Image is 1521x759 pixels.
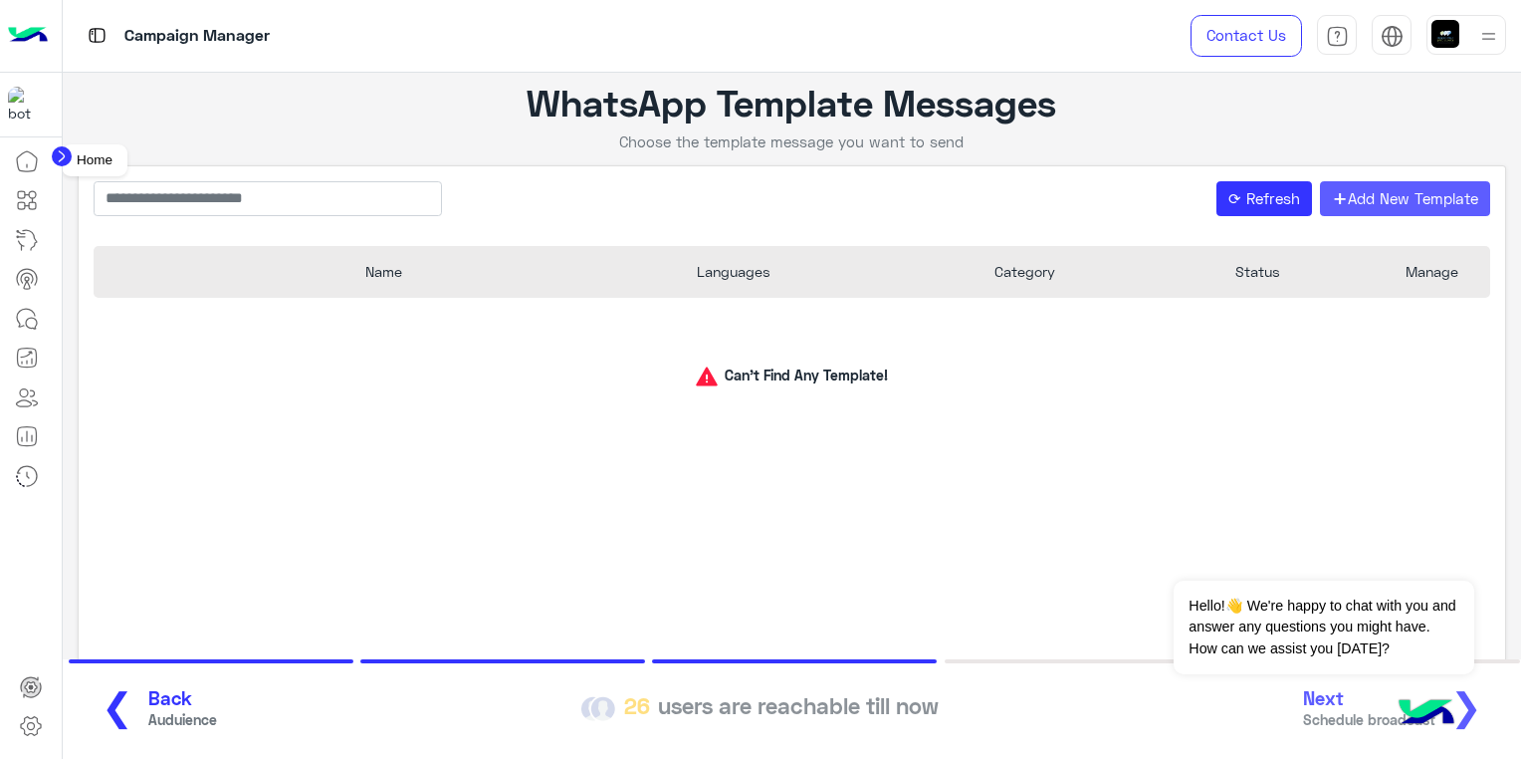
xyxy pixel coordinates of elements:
[8,15,48,57] img: Logo
[8,87,44,123] img: 177882628735456
[1476,24,1501,49] img: profile
[1381,25,1404,48] img: tab
[209,246,558,297] div: Name
[1317,15,1357,57] a: tab
[148,687,217,710] span: Back
[908,246,1141,297] div: Category
[85,23,109,48] img: tab
[1392,679,1461,749] img: hulul-logo.png
[62,144,127,176] div: Home
[102,683,133,728] span: ❮
[1332,182,1348,214] span: +
[558,246,908,297] div: Languages
[1174,581,1473,674] span: Hello!👋 We're happy to chat with you and answer any questions you might have. How can we assist y...
[81,682,223,737] button: ❮Back
[1191,15,1302,57] a: Contact Us
[1431,20,1459,48] img: userImage
[718,365,889,385] p: Can’t Find Any Template!
[1216,181,1313,217] button: ⟳ Refresh
[1320,181,1491,217] button: +Add New Template
[1141,246,1374,297] div: Status
[1326,25,1349,48] img: tab
[124,23,270,50] p: Campaign Manager
[1374,246,1490,297] div: Manage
